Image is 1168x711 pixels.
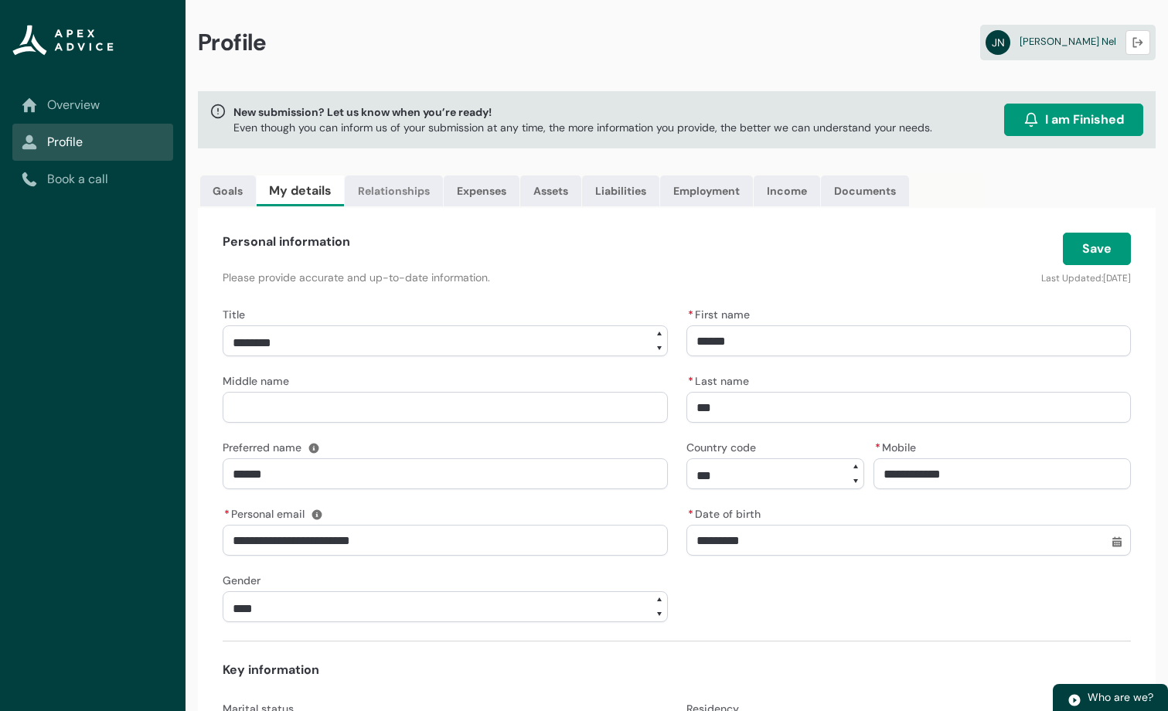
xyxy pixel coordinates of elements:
[688,374,693,388] abbr: required
[688,308,693,321] abbr: required
[1088,690,1153,704] span: Who are we?
[1020,35,1116,48] span: [PERSON_NAME] Nel
[22,170,164,189] a: Book a call
[873,437,922,455] label: Mobile
[223,233,350,251] h4: Personal information
[223,370,295,389] label: Middle name
[986,30,1010,55] abbr: JN
[22,96,164,114] a: Overview
[686,503,767,522] label: Date of birth
[754,175,820,206] a: Income
[686,370,755,389] label: Last name
[345,175,443,206] a: Relationships
[198,28,267,57] span: Profile
[1041,272,1103,284] lightning-formatted-text: Last Updated:
[233,104,932,120] span: New submission? Let us know when you’re ready!
[686,441,756,454] span: Country code
[223,270,822,285] p: Please provide accurate and up-to-date information.
[223,503,311,522] label: Personal email
[1103,272,1131,284] lightning-formatted-date-time: [DATE]
[1063,233,1131,265] button: Save
[223,437,308,455] label: Preferred name
[980,25,1156,60] a: JN[PERSON_NAME] Nel
[233,120,932,135] p: Even though you can inform us of your submission at any time, the more information you provide, t...
[582,175,659,206] a: Liabilities
[686,304,756,322] label: First name
[200,175,256,206] a: Goals
[1068,693,1081,707] img: play.svg
[223,661,1131,679] h4: Key information
[660,175,753,206] a: Employment
[12,87,173,198] nav: Sub page
[257,175,344,206] a: My details
[1045,111,1124,129] span: I am Finished
[520,175,581,206] a: Assets
[821,175,909,206] a: Documents
[688,507,693,521] abbr: required
[12,25,114,56] img: Apex Advice Group
[875,441,880,454] abbr: required
[223,573,261,587] span: Gender
[224,507,230,521] abbr: required
[22,133,164,151] a: Profile
[1004,104,1143,136] button: I am Finished
[1023,112,1039,128] img: alarm.svg
[1125,30,1150,55] button: Logout
[223,308,245,321] span: Title
[444,175,519,206] a: Expenses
